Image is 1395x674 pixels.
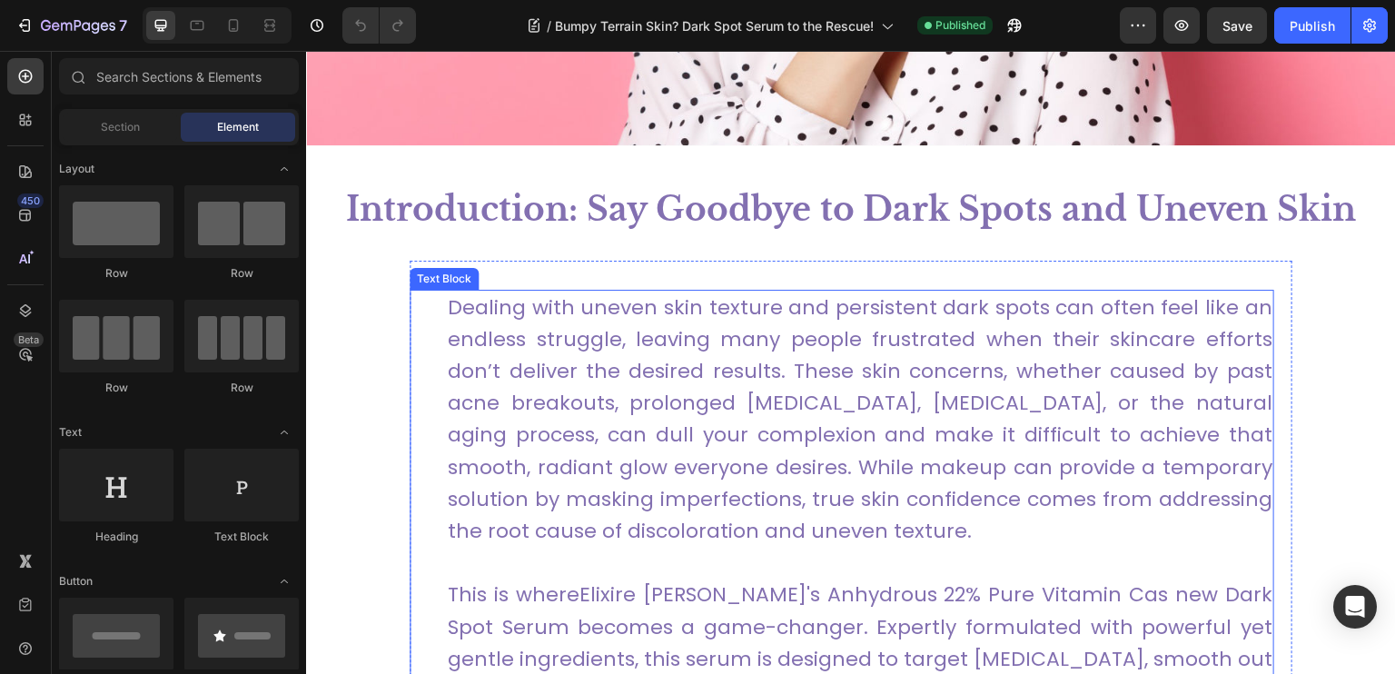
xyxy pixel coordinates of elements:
[217,119,259,135] span: Element
[935,17,985,34] span: Published
[1222,18,1252,34] span: Save
[184,380,299,396] div: Row
[59,161,94,177] span: Layout
[270,418,299,447] span: Toggle open
[59,265,173,282] div: Row
[270,154,299,183] span: Toggle open
[59,529,173,545] div: Heading
[59,380,173,396] div: Row
[59,573,93,590] span: Button
[1274,7,1350,44] button: Publish
[7,7,135,44] button: 7
[107,220,169,236] div: Text Block
[101,119,140,135] span: Section
[184,529,299,545] div: Text Block
[59,58,299,94] input: Search Sections & Elements
[184,265,299,282] div: Row
[273,530,838,558] a: Elixire [PERSON_NAME]'s Anhydrous 22% Pure Vitamin C
[547,16,551,35] span: /
[555,16,874,35] span: Bumpy Terrain Skin? Dark Spot Serum to the Rescue!
[1207,7,1267,44] button: Save
[119,15,127,36] p: 7
[14,332,44,347] div: Beta
[270,567,299,596] span: Toggle open
[306,51,1395,674] iframe: Design area
[1333,585,1377,629] div: Open Intercom Messenger
[17,193,44,208] div: 450
[59,424,82,441] span: Text
[342,7,416,44] div: Undo/Redo
[1290,16,1335,35] div: Publish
